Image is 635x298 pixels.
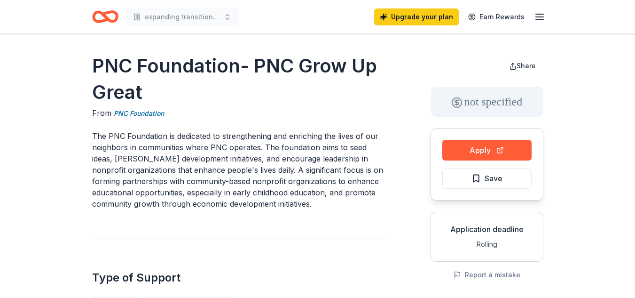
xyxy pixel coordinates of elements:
button: Report a mistake [454,269,520,281]
h2: Type of Support [92,270,385,285]
span: Save [485,172,502,185]
div: Rolling [439,239,535,250]
button: expanding transitional housing [126,8,239,26]
a: PNC Foundation [114,108,164,119]
button: Save [442,168,532,189]
div: Application deadline [439,224,535,235]
button: Share [502,56,543,75]
a: Upgrade your plan [374,8,459,25]
p: The PNC Foundation is dedicated to strengthening and enriching the lives of our neighbors in comm... [92,130,385,209]
div: From [92,107,385,119]
a: Earn Rewards [463,8,530,25]
div: not specified [431,87,543,117]
a: Home [92,6,118,28]
span: expanding transitional housing [145,11,220,23]
span: Share [517,62,536,70]
button: Apply [442,140,532,161]
h1: PNC Foundation- PNC Grow Up Great [92,53,385,105]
